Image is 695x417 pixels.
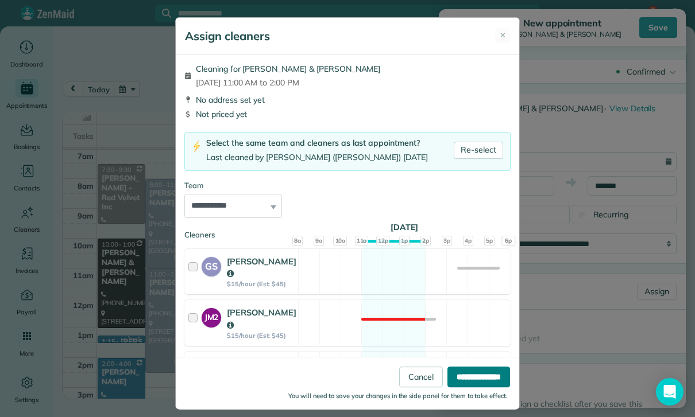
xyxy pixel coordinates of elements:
[399,367,443,387] a: Cancel
[454,142,503,159] a: Re-select
[227,256,296,279] strong: [PERSON_NAME]
[185,28,270,44] h5: Assign cleaners
[196,63,380,75] span: Cleaning for [PERSON_NAME] & [PERSON_NAME]
[192,141,202,153] img: lightning-bolt-icon-94e5364df696ac2de96d3a42b8a9ff6ba979493684c50e6bbbcda72601fa0d29.png
[500,30,506,41] span: ✕
[184,94,511,106] div: No address set yet
[288,392,508,400] small: You will need to save your changes in the side panel for them to take effect.
[184,229,511,233] div: Cleaners
[202,308,221,324] strong: JM2
[196,77,380,88] span: [DATE] 11:00 AM to 2:00 PM
[206,151,428,163] div: Last cleaned by [PERSON_NAME] ([PERSON_NAME]) [DATE]
[227,280,296,288] strong: $15/hour (Est: $45)
[206,137,428,149] div: Select the same team and cleaners as last appointment?
[227,332,296,340] strong: $15/hour (Est: $45)
[184,180,511,192] div: Team
[227,307,296,330] strong: [PERSON_NAME]
[184,108,511,120] div: Not priced yet
[202,257,221,274] strong: GS
[656,378,684,406] div: Open Intercom Messenger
